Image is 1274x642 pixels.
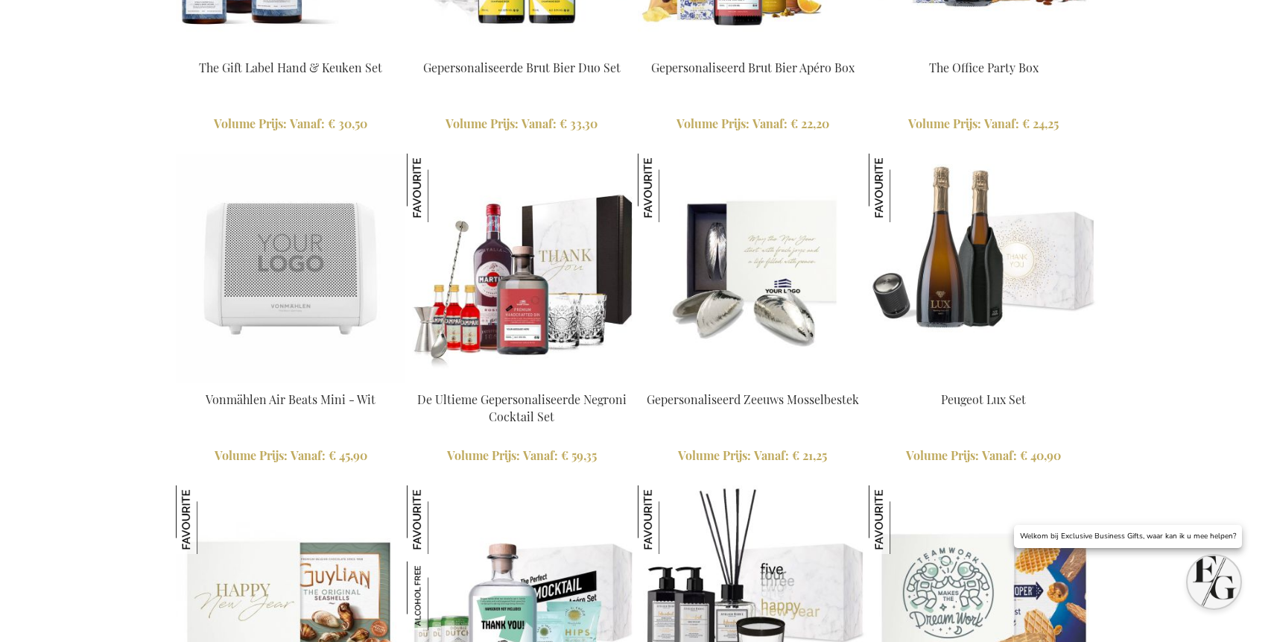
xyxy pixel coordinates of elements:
img: De Ultieme Gepersonaliseerde Negroni Cocktail Set [407,154,636,383]
a: EB-PKT-PEUG-CHAM-LUX Peugeot Lux Set [869,373,1098,387]
a: Personalised Champagne Beer Apero Box [638,41,867,55]
span: € 24,25 [1022,116,1059,131]
span: € 33,30 [560,116,598,131]
span: Volume Prijs: [214,116,287,131]
a: Gepersonaliseerd Brut Bier Apéro Box [651,60,855,75]
a: Personalised Zeeland Mussel Cutlery Gepersonaliseerd Zeeuws Mosselbestek [638,373,867,387]
span: € 59,35 [561,447,597,463]
a: Gepersonaliseerd Zeeuws Mosselbestek [647,391,859,407]
span: € 40,90 [1020,447,1061,463]
a: The Gift Label Hand & Kitchen Set [176,41,405,55]
a: The Ultimate Personalized Negroni Cocktail Set De Ultieme Gepersonaliseerde Negroni Cocktail Set [407,373,636,387]
a: Personalised Champagne Beer [407,41,636,55]
a: Volume Prijs: Vanaf € 21,25 [638,447,867,465]
span: € 45,90 [329,447,367,463]
img: Peugeot Lux Set [869,154,937,222]
a: Volume Prijs: Vanaf € 59,35 [407,447,636,465]
a: Volume Prijs: Vanaf € 22,20 [638,116,867,133]
img: Gepersonaliseerd Zeeuws Mosselbestek [638,154,706,222]
img: Gepersonaliseerde Alcoholvrije Gin & Tonic Apéro Box [407,561,475,630]
img: Guylian 'The Original Seashells' Pralines [176,485,244,554]
span: Vanaf [522,116,557,131]
span: € 22,20 [790,116,829,131]
span: Vanaf [523,447,558,463]
a: Volume Prijs: Vanaf € 30,50 [176,116,405,133]
img: Gepersonaliseerde Alcoholvrije Gin & Tonic Apéro Box [407,485,475,554]
a: The Office Party Box [929,60,1039,75]
a: Vonmahlen Air Beats Mini [176,373,405,387]
a: The Office Party Box [869,41,1098,55]
span: Vanaf [754,447,789,463]
span: Volume Prijs: [447,447,520,463]
span: € 21,25 [792,447,827,463]
img: Vonmahlen Air Beats Mini [176,154,405,383]
span: Vanaf [982,447,1017,463]
a: Volume Prijs: Vanaf € 33,30 [407,116,636,133]
span: Vanaf [291,447,326,463]
span: Vanaf [984,116,1019,131]
img: De Ultieme Gepersonaliseerde Negroni Cocktail Set [407,154,475,222]
span: Volume Prijs: [446,116,519,131]
a: Peugeot Lux Set [941,391,1026,407]
a: Volume Prijs: Vanaf € 40,90 [869,447,1098,465]
span: Vanaf [290,116,325,131]
span: Volume Prijs: [215,447,288,463]
span: Volume Prijs: [906,447,979,463]
span: € 30,50 [328,116,367,131]
span: Volume Prijs: [678,447,751,463]
a: Volume Prijs: Vanaf € 24,25 [869,116,1098,133]
a: The Gift Label Hand & Keuken Set [199,60,382,75]
span: Volume Prijs: [908,116,981,131]
img: Personalised Zeeland Mussel Cutlery [638,154,867,383]
span: Vanaf [752,116,787,131]
img: EB-PKT-PEUG-CHAM-LUX [869,154,1098,383]
a: Gepersonaliseerde Brut Bier Duo Set [423,60,621,75]
a: Vonmählen Air Beats Mini - Wit [206,391,375,407]
img: Jules Destrooper Jules' Finest Geschenkbox [869,485,937,554]
a: De Ultieme Gepersonaliseerde Negroni Cocktail Set [417,391,627,424]
a: Volume Prijs: Vanaf € 45,90 [176,447,405,465]
img: Atelier Rebul XL Home Fragrance Box [638,485,706,554]
span: Volume Prijs: [676,116,749,131]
